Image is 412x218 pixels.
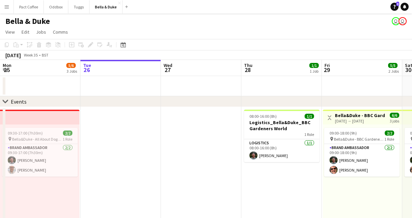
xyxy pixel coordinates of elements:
[2,144,78,177] app-card-role: Brand Ambassador2/209:30-17:00 (7h30m)[PERSON_NAME][PERSON_NAME]
[323,66,330,74] span: 29
[5,16,50,26] h1: Bella & Duke
[385,131,394,136] span: 2/2
[324,62,330,68] span: Fri
[42,52,48,58] div: BST
[33,28,49,36] a: Jobs
[384,137,394,142] span: 1 Role
[243,66,252,74] span: 28
[164,62,172,68] span: Wed
[244,139,319,162] app-card-role: Logistics1/108:00-16:00 (8h)[PERSON_NAME]
[396,2,399,6] span: 3
[330,131,357,136] span: 09:00-18:00 (9h)
[335,112,385,118] h3: Bella&Duke - BBC Gardeners World
[399,17,407,25] app-user-avatar: Chubby Bear
[324,144,400,177] app-card-role: Brand Ambassador2/209:00-18:00 (9h)[PERSON_NAME][PERSON_NAME]
[335,118,385,123] div: [DATE] → [DATE]
[66,63,76,68] span: 5/6
[305,114,314,119] span: 1/1
[244,62,252,68] span: Thu
[2,66,11,74] span: 25
[50,28,71,36] a: Comms
[244,119,319,132] h3: Logistics_Bella&Duke_BBC Gardeners World
[390,118,399,123] div: 3 jobs
[324,128,400,177] app-job-card: 09:00-18:00 (9h)2/2 Bella&Duke - BBC Gardeners World1 RoleBrand Ambassador2/209:00-18:00 (9h)[PER...
[3,28,18,36] a: View
[244,110,319,162] app-job-card: 08:00-16:00 (8h)1/1Logistics_Bella&Duke_BBC Gardeners World1 RoleLogistics1/108:00-16:00 (8h)[PER...
[36,29,46,35] span: Jobs
[5,29,15,35] span: View
[5,52,21,59] div: [DATE]
[44,0,68,13] button: Oddbox
[14,0,44,13] button: Pact Coffee
[90,0,123,13] button: Bella & Duke
[19,28,32,36] a: Edit
[309,63,319,68] span: 1/1
[304,132,314,137] span: 1 Role
[249,114,277,119] span: 08:00-16:00 (8h)
[390,113,399,118] span: 6/6
[334,137,384,142] span: Bella&Duke - BBC Gardeners World
[82,66,91,74] span: 26
[390,3,399,11] a: 3
[8,131,43,136] span: 09:30-17:00 (7h30m)
[68,0,90,13] button: Tuggs
[392,17,400,25] app-user-avatar: Chubby Bear
[163,66,172,74] span: 27
[11,98,27,105] div: Events
[63,137,72,142] span: 1 Role
[22,29,29,35] span: Edit
[63,131,72,136] span: 2/2
[2,128,78,177] app-job-card: 09:30-17:00 (7h30m)2/2 Bella&Duke - All About Dogs - [GEOGRAPHIC_DATA]1 RoleBrand Ambassador2/209...
[310,69,318,74] div: 1 Job
[53,29,68,35] span: Comms
[67,69,77,74] div: 3 Jobs
[3,62,11,68] span: Mon
[22,52,39,58] span: Week 35
[388,69,399,74] div: 2 Jobs
[83,62,91,68] span: Tue
[388,63,398,68] span: 5/5
[12,137,63,142] span: Bella&Duke - All About Dogs - [GEOGRAPHIC_DATA]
